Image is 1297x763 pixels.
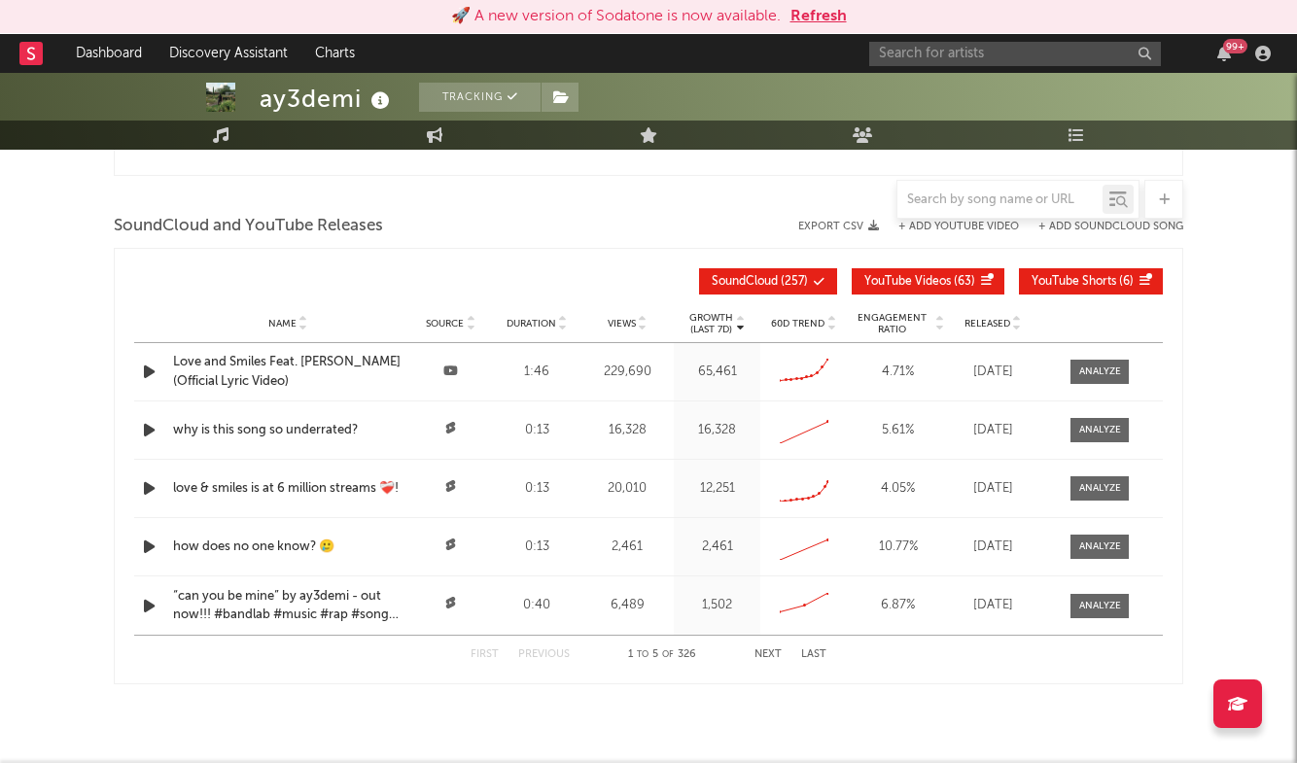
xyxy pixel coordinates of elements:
[954,596,1032,615] div: [DATE]
[897,192,1103,208] input: Search by song name or URL
[260,83,395,115] div: ay3demi
[173,538,403,557] a: how does no one know? 🥲
[852,538,944,557] div: 10.77 %
[712,276,808,288] span: ( 257 )
[679,596,755,615] div: 1,502
[898,222,1019,232] button: + Add YouTube Video
[173,421,403,440] a: why is this song so underrated?
[852,268,1004,295] button: YouTube Videos(63)
[852,421,944,440] div: 5.61 %
[864,276,975,288] span: ( 63 )
[637,650,648,659] span: to
[954,421,1032,440] div: [DATE]
[869,42,1161,66] input: Search for artists
[173,587,403,625] a: “can you be mine” by ay3demi - out now!!! #bandlab #music #rap #song #newmusic #rnb #edit #lyrics
[1217,46,1231,61] button: 99+
[1038,222,1183,232] button: + Add SoundCloud Song
[585,421,670,440] div: 16,328
[1032,276,1134,288] span: ( 6 )
[451,5,781,28] div: 🚀 A new version of Sodatone is now available.
[801,649,826,660] button: Last
[62,34,156,73] a: Dashboard
[499,421,576,440] div: 0:13
[499,363,576,382] div: 1:46
[699,268,837,295] button: SoundCloud(257)
[585,479,670,499] div: 20,010
[954,538,1032,557] div: [DATE]
[499,538,576,557] div: 0:13
[608,318,636,329] span: Views
[419,83,541,112] button: Tracking
[679,538,755,557] div: 2,461
[173,479,403,499] a: love & smiles is at 6 million streams ❤️‍🩹!
[852,479,944,499] div: 4.05 %
[518,649,570,660] button: Previous
[426,318,464,329] span: Source
[790,5,847,28] button: Refresh
[663,142,675,151] span: of
[1019,268,1163,295] button: YouTube Shorts(6)
[754,649,782,660] button: Next
[864,276,951,288] span: YouTube Videos
[268,318,297,329] span: Name
[679,479,755,499] div: 12,251
[156,34,301,73] a: Discovery Assistant
[679,421,755,440] div: 16,328
[798,221,879,232] button: Export CSV
[771,318,824,329] span: 60D Trend
[689,324,733,335] p: (Last 7d)
[712,276,778,288] span: SoundCloud
[954,363,1032,382] div: [DATE]
[471,649,499,660] button: First
[954,479,1032,499] div: [DATE]
[662,650,674,659] span: of
[1019,222,1183,232] button: + Add SoundCloud Song
[1223,39,1247,53] div: 99 +
[507,318,556,329] span: Duration
[173,353,403,391] a: Love and Smiles Feat. [PERSON_NAME] (Official Lyric Video)
[1032,276,1116,288] span: YouTube Shorts
[879,222,1019,232] div: + Add YouTube Video
[852,596,944,615] div: 6.87 %
[499,596,576,615] div: 0:40
[852,312,932,335] span: Engagement Ratio
[689,312,733,324] p: Growth
[499,479,576,499] div: 0:13
[609,643,716,667] div: 1 5 326
[964,318,1010,329] span: Released
[585,363,670,382] div: 229,690
[679,363,755,382] div: 65,461
[585,538,670,557] div: 2,461
[852,363,944,382] div: 4.71 %
[114,215,383,238] span: SoundCloud and YouTube Releases
[301,34,368,73] a: Charts
[638,142,649,151] span: to
[585,596,670,615] div: 6,489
